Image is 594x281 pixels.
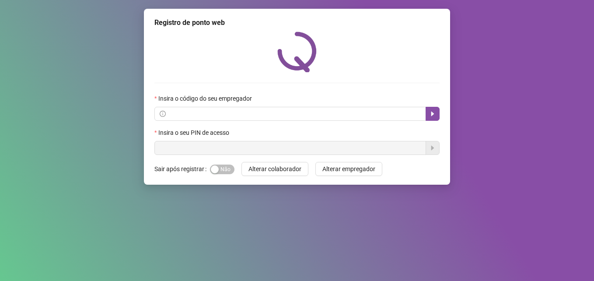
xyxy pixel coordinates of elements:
span: Alterar empregador [322,164,375,174]
button: Alterar empregador [315,162,382,176]
img: QRPoint [277,32,317,72]
span: Alterar colaborador [248,164,301,174]
label: Insira o seu PIN de acesso [154,128,235,137]
div: Registro de ponto web [154,18,440,28]
label: Sair após registrar [154,162,210,176]
label: Insira o código do seu empregador [154,94,258,103]
button: Alterar colaborador [241,162,308,176]
span: caret-right [429,110,436,117]
span: info-circle [160,111,166,117]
